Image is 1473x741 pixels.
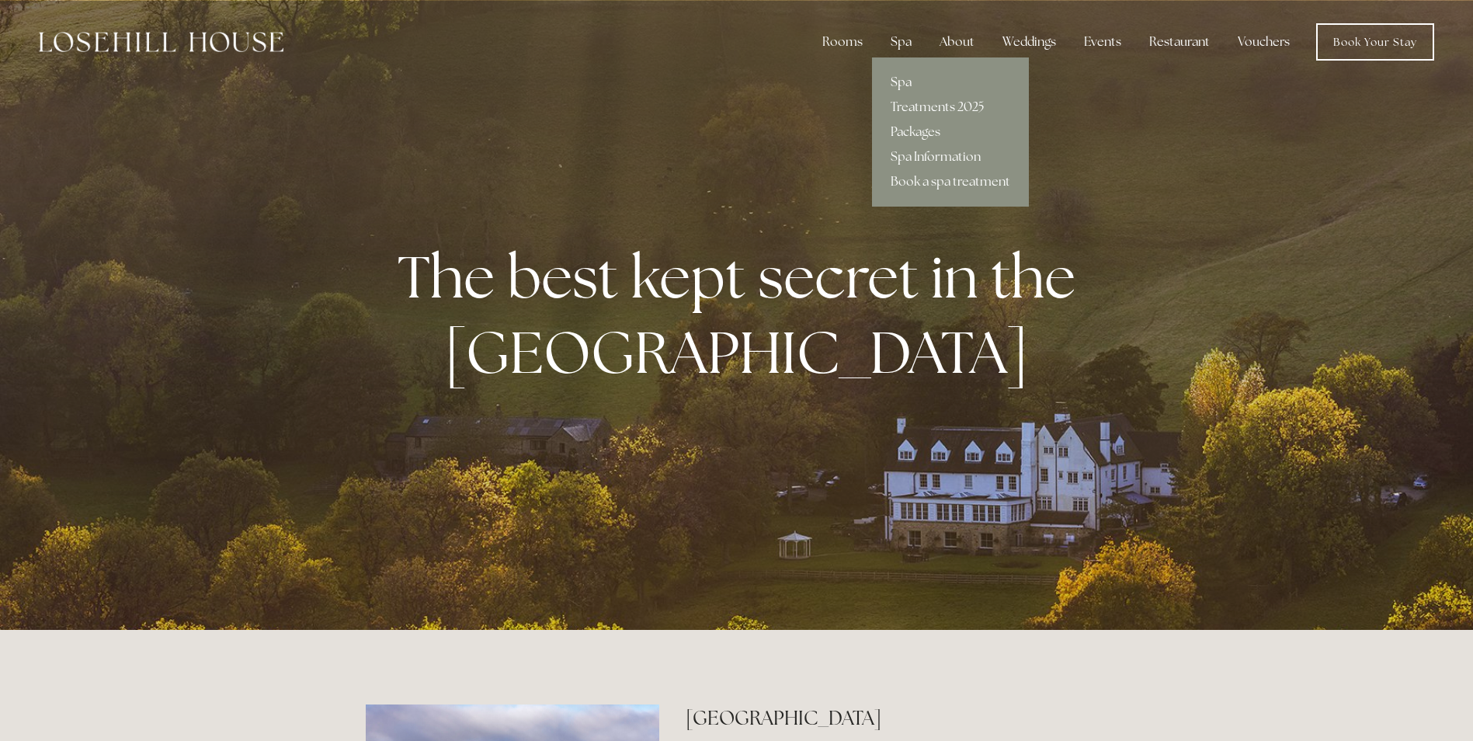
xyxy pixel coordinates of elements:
[686,704,1107,732] h2: [GEOGRAPHIC_DATA]
[872,95,1029,120] a: Treatments 2025
[990,26,1068,57] div: Weddings
[872,70,1029,95] a: Spa
[878,26,924,57] div: Spa
[398,238,1088,391] strong: The best kept secret in the [GEOGRAPHIC_DATA]
[1316,23,1434,61] a: Book Your Stay
[872,144,1029,169] a: Spa Information
[39,32,283,52] img: Losehill House
[872,120,1029,144] a: Packages
[927,26,987,57] div: About
[810,26,875,57] div: Rooms
[1137,26,1222,57] div: Restaurant
[1072,26,1134,57] div: Events
[1225,26,1302,57] a: Vouchers
[872,169,1029,194] a: Book a spa treatment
